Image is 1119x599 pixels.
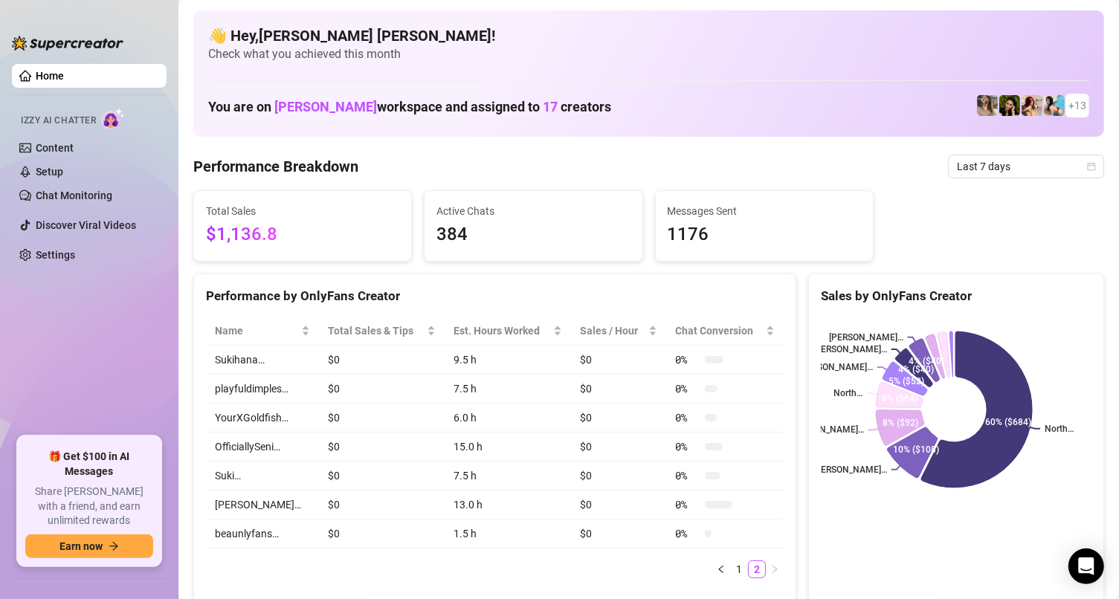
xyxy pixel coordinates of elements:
[813,344,887,354] text: [PERSON_NAME]…
[668,203,861,219] span: Messages Sent
[445,433,571,462] td: 15.0 h
[571,462,666,490] td: $0
[821,286,1091,306] div: Sales by OnlyFans Creator
[675,467,699,484] span: 0 %
[206,203,399,219] span: Total Sales
[319,346,445,375] td: $0
[36,219,136,231] a: Discover Viral Videos
[834,388,863,398] text: North…
[12,36,123,51] img: logo-BBDzfeDw.svg
[193,156,358,177] h4: Performance Breakdown
[675,525,699,542] span: 0 %
[436,221,630,249] span: 384
[206,375,319,404] td: playfuldimples…
[445,346,571,375] td: 9.5 h
[675,352,699,368] span: 0 %
[319,490,445,519] td: $0
[319,433,445,462] td: $0
[206,490,319,519] td: [PERSON_NAME]…
[571,346,666,375] td: $0
[206,462,319,490] td: Suki…
[319,375,445,404] td: $0
[717,565,726,574] span: left
[1044,95,1065,116] img: North (@northnattvip)
[319,519,445,548] td: $0
[206,433,319,462] td: OfficiallySeni…
[36,190,112,201] a: Chat Monitoring
[59,540,103,552] span: Earn now
[21,114,96,128] span: Izzy AI Chatter
[790,425,864,436] text: [PERSON_NAME]…
[109,541,119,551] span: arrow-right
[999,95,1020,116] img: playfuldimples (@playfuldimples)
[766,560,784,578] button: right
[274,99,377,114] span: [PERSON_NAME]
[102,108,125,129] img: AI Chatter
[675,438,699,455] span: 0 %
[675,323,763,339] span: Chat Conversion
[977,95,998,116] img: emilylou (@emilyylouu)
[445,519,571,548] td: 1.5 h
[206,221,399,249] span: $1,136.8
[454,323,550,339] div: Est. Hours Worked
[712,560,730,578] button: left
[571,317,666,346] th: Sales / Hour
[206,346,319,375] td: Sukihana…
[1022,95,1042,116] img: North (@northnattfree)
[1068,97,1086,114] span: + 13
[208,25,1089,46] h4: 👋 Hey, [PERSON_NAME] [PERSON_NAME] !
[206,317,319,346] th: Name
[445,375,571,404] td: 7.5 h
[668,221,861,249] span: 1176
[571,433,666,462] td: $0
[675,381,699,397] span: 0 %
[749,561,765,577] a: 2
[1068,548,1104,584] div: Open Intercom Messenger
[675,496,699,513] span: 0 %
[328,323,424,339] span: Total Sales & Tips
[571,375,666,404] td: $0
[957,155,1095,178] span: Last 7 days
[571,519,666,548] td: $0
[799,362,873,372] text: [PERSON_NAME]…
[25,534,153,558] button: Earn nowarrow-right
[731,561,747,577] a: 1
[543,99,558,114] span: 17
[445,490,571,519] td: 13.0 h
[748,560,766,578] li: 2
[770,565,779,574] span: right
[36,166,63,178] a: Setup
[829,332,903,343] text: [PERSON_NAME]…
[445,404,571,433] td: 6.0 h
[445,462,571,490] td: 7.5 h
[571,404,666,433] td: $0
[1087,162,1096,171] span: calendar
[206,519,319,548] td: beaunlyfans…
[36,142,74,154] a: Content
[571,490,666,519] td: $0
[436,203,630,219] span: Active Chats
[766,560,784,578] li: Next Page
[319,404,445,433] td: $0
[712,560,730,578] li: Previous Page
[580,323,645,339] span: Sales / Hour
[666,317,784,346] th: Chat Conversion
[208,99,611,115] h1: You are on workspace and assigned to creators
[36,70,64,82] a: Home
[319,317,445,346] th: Total Sales & Tips
[730,560,748,578] li: 1
[208,46,1089,62] span: Check what you achieved this month
[25,485,153,528] span: Share [PERSON_NAME] with a friend, and earn unlimited rewards
[813,464,887,475] text: [PERSON_NAME]…
[215,323,298,339] span: Name
[1045,424,1074,434] text: North…
[319,462,445,490] td: $0
[206,286,784,306] div: Performance by OnlyFans Creator
[206,404,319,433] td: YourXGoldfish…
[25,450,153,479] span: 🎁 Get $100 in AI Messages
[675,409,699,426] span: 0 %
[36,249,75,261] a: Settings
